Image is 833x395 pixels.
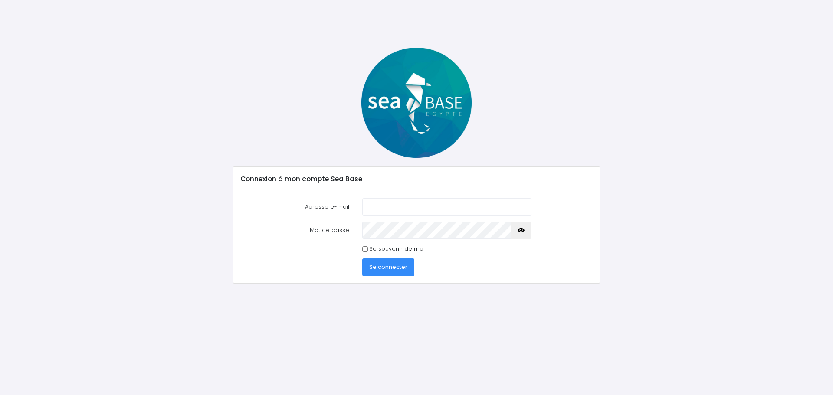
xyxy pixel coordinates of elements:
label: Mot de passe [234,222,356,239]
label: Se souvenir de moi [369,245,425,253]
label: Adresse e-mail [234,198,356,215]
div: Connexion à mon compte Sea Base [233,167,599,191]
span: Se connecter [369,263,407,271]
button: Se connecter [362,258,414,276]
